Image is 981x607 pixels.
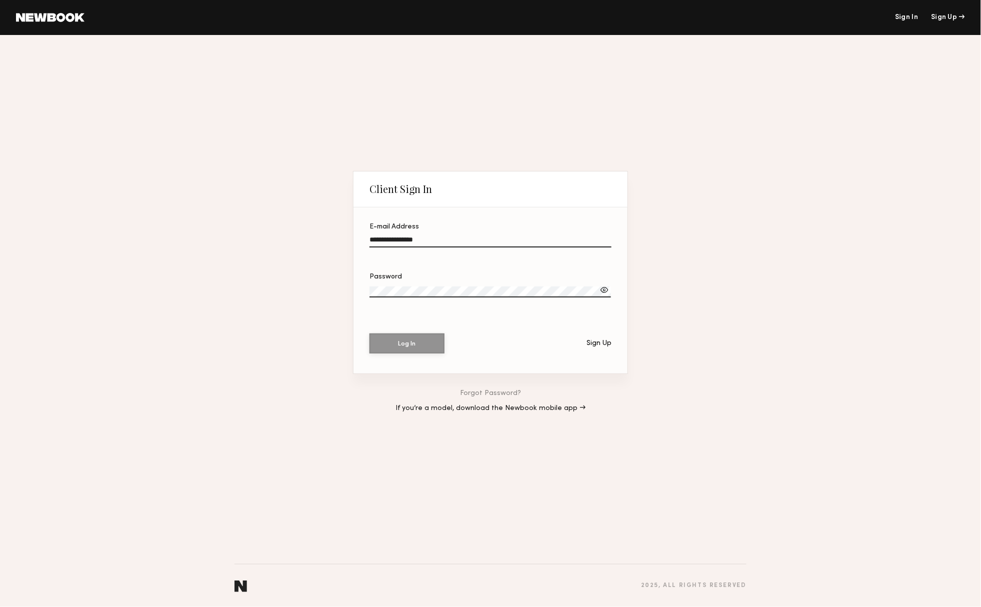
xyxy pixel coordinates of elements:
[460,390,521,397] a: Forgot Password?
[395,405,585,412] a: If you’re a model, download the Newbook mobile app →
[369,183,432,195] div: Client Sign In
[641,582,746,589] div: 2025 , all rights reserved
[895,14,918,21] a: Sign In
[369,333,444,353] button: Log In
[586,340,611,347] div: Sign Up
[369,273,611,280] div: Password
[931,14,965,21] div: Sign Up
[369,236,611,247] input: E-mail Address
[369,286,611,298] input: Password
[369,223,611,230] div: E-mail Address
